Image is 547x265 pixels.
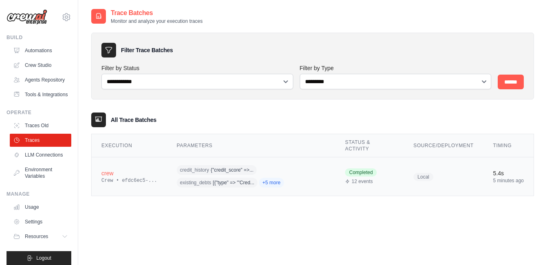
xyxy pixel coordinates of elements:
[7,251,71,265] button: Logout
[10,59,71,72] a: Crew Studio
[167,134,335,157] th: Parameters
[493,177,524,184] div: 5 minutes ago
[10,230,71,243] button: Resources
[10,148,71,161] a: LLM Connections
[101,177,157,184] div: Crew • efdc6ec5-...
[25,233,48,240] span: Resources
[10,73,71,86] a: Agents Repository
[92,134,167,157] th: Execution
[180,167,209,173] span: credit_history
[101,64,293,72] label: Filter by Status
[10,44,71,57] a: Automations
[211,167,253,173] span: {"credit_score" =>...
[10,201,71,214] a: Usage
[177,164,325,189] div: credit_history: {"credit_score" => 720, "default_history" => false}, existing_debts: [{"type" => ...
[7,191,71,197] div: Manage
[213,179,255,186] span: [{"type" => "'Cred...
[121,46,173,54] h3: Filter Trace Batches
[413,173,433,181] span: Local
[10,119,71,132] a: Traces Old
[259,178,283,188] span: +5 more
[7,34,71,41] div: Build
[300,64,492,72] label: Filter by Type
[335,134,404,157] th: Status & Activity
[36,255,51,261] span: Logout
[101,169,157,177] div: crew
[493,169,524,177] div: 5.4s
[404,134,483,157] th: Source/Deployment
[111,116,156,124] h3: All Trace Batches
[111,18,202,24] p: Monitor and analyze your execution traces
[10,215,71,228] a: Settings
[180,179,211,186] span: existing_debts
[10,134,71,147] a: Traces
[10,163,71,183] a: Environment Variables
[111,8,202,18] h2: Trace Batches
[345,168,377,177] span: Completed
[351,178,373,185] span: 12 events
[483,134,534,157] th: Timing
[10,88,71,101] a: Tools & Integrations
[7,109,71,116] div: Operate
[7,9,47,25] img: Logo
[92,157,534,196] tr: View details for crew execution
